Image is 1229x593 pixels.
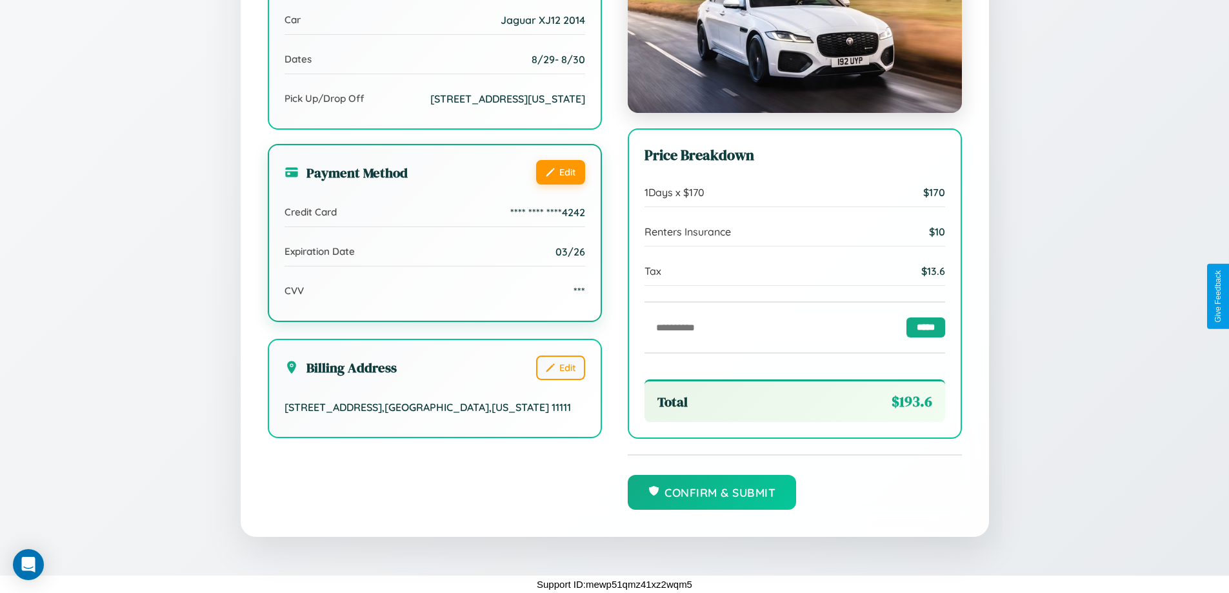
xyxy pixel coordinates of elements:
[921,265,945,277] span: $ 13.6
[285,245,355,257] span: Expiration Date
[644,145,945,165] h3: Price Breakdown
[285,53,312,65] span: Dates
[285,401,571,414] span: [STREET_ADDRESS] , [GEOGRAPHIC_DATA] , [US_STATE] 11111
[929,225,945,238] span: $ 10
[285,14,301,26] span: Car
[285,285,304,297] span: CVV
[536,356,585,380] button: Edit
[923,186,945,199] span: $ 170
[285,163,408,182] h3: Payment Method
[644,186,704,199] span: 1 Days x $ 170
[537,576,692,593] p: Support ID: mewp51qmz41xz2wqm5
[285,206,337,218] span: Credit Card
[532,53,585,66] span: 8 / 29 - 8 / 30
[285,358,397,377] h3: Billing Address
[628,475,797,510] button: Confirm & Submit
[285,92,365,105] span: Pick Up/Drop Off
[892,392,932,412] span: $ 193.6
[13,549,44,580] div: Open Intercom Messenger
[501,14,585,26] span: Jaguar XJ12 2014
[644,265,661,277] span: Tax
[555,245,585,258] span: 03/26
[430,92,585,105] span: [STREET_ADDRESS][US_STATE]
[657,392,688,411] span: Total
[644,225,731,238] span: Renters Insurance
[1214,270,1223,323] div: Give Feedback
[536,160,585,185] button: Edit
